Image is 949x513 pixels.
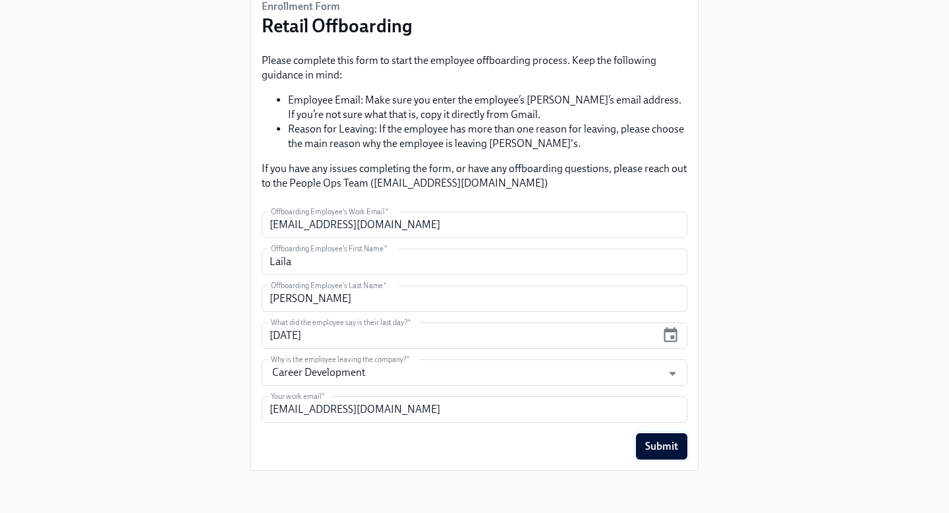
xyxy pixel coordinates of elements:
li: Employee Email: Make sure you enter the employee’s [PERSON_NAME]’s email address. If you’re not s... [288,93,687,122]
span: Submit [645,440,678,453]
p: Please complete this form to start the employee offboarding process. Keep the following guidance ... [262,53,687,82]
input: MM/DD/YYYY [262,322,656,349]
h3: Retail Offboarding [262,14,413,38]
button: Open [662,363,683,384]
p: If you have any issues completing the form, or have any offboarding questions, please reach out t... [262,162,687,191]
button: Submit [636,433,687,460]
li: Reason for Leaving: If the employee has more than one reason for leaving, please choose the main ... [288,122,687,151]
